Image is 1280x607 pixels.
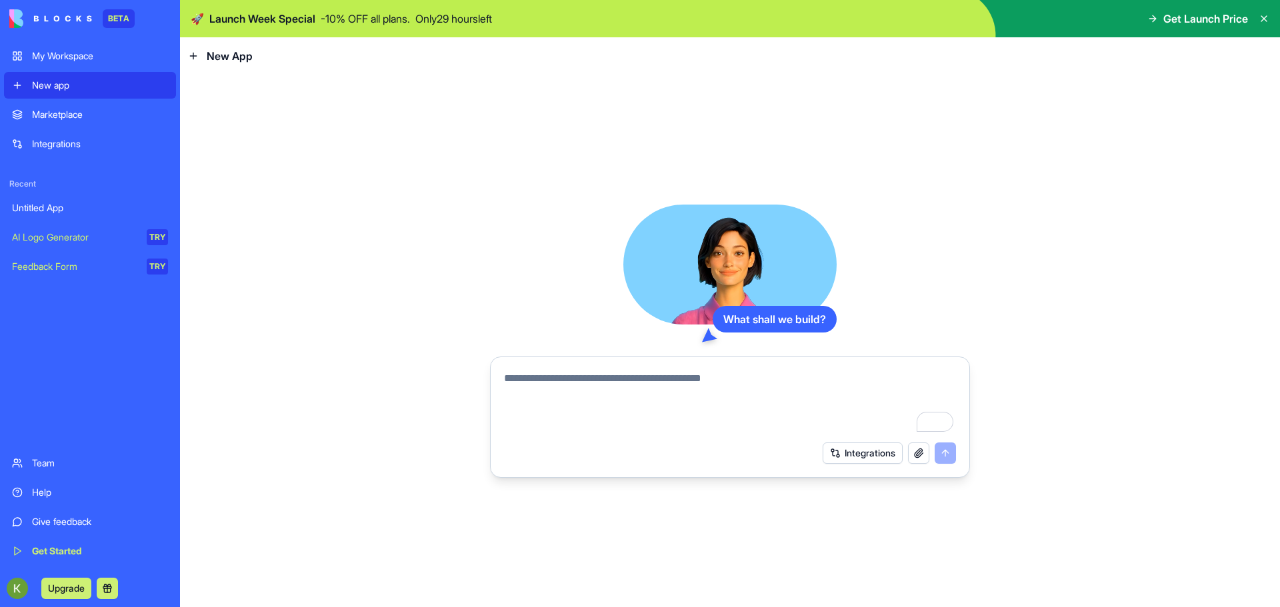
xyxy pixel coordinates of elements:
img: ACg8ocKTaW-EmTayQWPSon26deqqbIwaKH0KN6zKd4D_WH9RucHCHA=s96-c [7,578,28,599]
div: Feedback Form [12,260,137,273]
div: TRY [147,229,168,245]
a: BETA [9,9,135,28]
p: Only 29 hours left [415,11,492,27]
div: Integrations [32,137,168,151]
a: Help [4,479,176,506]
a: Give feedback [4,508,176,535]
p: - 10 % OFF all plans. [321,11,410,27]
a: Integrations [4,131,176,157]
div: Marketplace [32,108,168,121]
span: Recent [4,179,176,189]
span: New App [207,48,253,64]
textarea: To enrich screen reader interactions, please activate Accessibility in Grammarly extension settings [504,370,956,434]
div: Untitled App [12,201,168,215]
img: logo [9,9,92,28]
a: Feedback FormTRY [4,253,176,280]
div: Get Started [32,544,168,558]
a: Upgrade [41,581,91,594]
div: AI Logo Generator [12,231,137,244]
a: Untitled App [4,195,176,221]
a: Get Started [4,538,176,564]
button: Integrations [823,442,903,464]
div: New app [32,79,168,92]
div: Team [32,456,168,470]
a: Marketplace [4,101,176,128]
a: Team [4,450,176,476]
div: Give feedback [32,515,168,528]
div: What shall we build? [713,306,837,332]
div: TRY [147,259,168,275]
span: Get Launch Price [1163,11,1248,27]
a: My Workspace [4,43,176,69]
button: Upgrade [41,578,91,599]
div: BETA [103,9,135,28]
span: Launch Week Special [209,11,315,27]
a: AI Logo GeneratorTRY [4,224,176,251]
span: 🚀 [191,11,204,27]
div: My Workspace [32,49,168,63]
div: Help [32,486,168,499]
a: New app [4,72,176,99]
